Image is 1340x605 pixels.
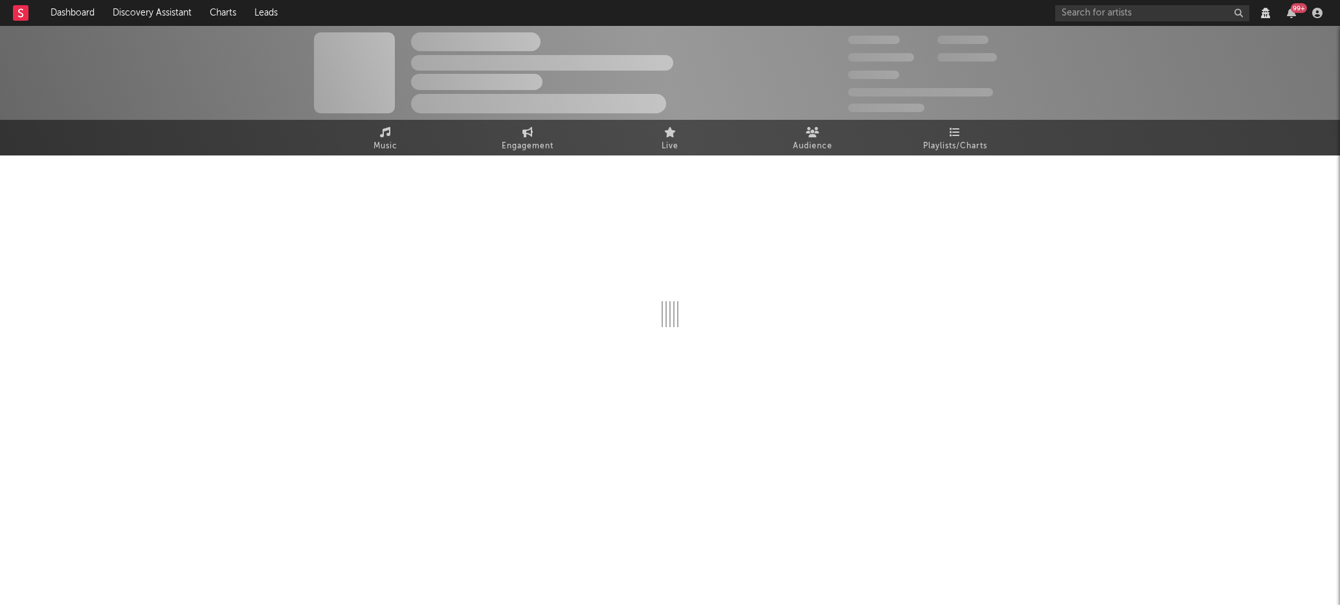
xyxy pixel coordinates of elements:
[1055,5,1249,21] input: Search for artists
[848,71,899,79] span: 100,000
[923,139,987,154] span: Playlists/Charts
[662,139,678,154] span: Live
[937,36,988,44] span: 100,000
[937,53,997,62] span: 1,000,000
[848,36,900,44] span: 300,000
[374,139,397,154] span: Music
[793,139,832,154] span: Audience
[848,53,914,62] span: 50,000,000
[741,120,884,155] a: Audience
[502,139,553,154] span: Engagement
[884,120,1026,155] a: Playlists/Charts
[1291,3,1307,13] div: 99 +
[848,104,924,112] span: Jump Score: 85.0
[848,88,993,97] span: 50,000,000 Monthly Listeners
[456,120,599,155] a: Engagement
[1287,8,1296,18] button: 99+
[314,120,456,155] a: Music
[599,120,741,155] a: Live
